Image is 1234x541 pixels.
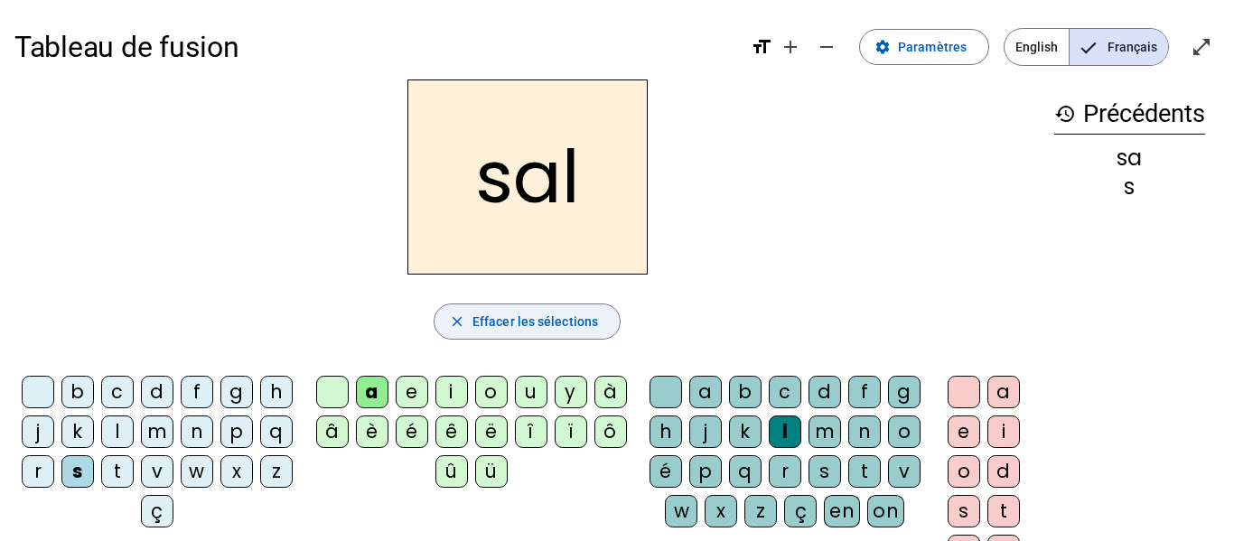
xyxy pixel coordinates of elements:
[689,415,722,448] div: j
[316,415,349,448] div: â
[14,18,736,76] h1: Tableau de fusion
[407,79,648,275] h2: sal
[848,376,881,408] div: f
[141,455,173,488] div: v
[356,415,388,448] div: è
[141,415,173,448] div: m
[260,376,293,408] div: h
[515,415,547,448] div: î
[744,495,777,527] div: z
[396,415,428,448] div: é
[1054,147,1205,169] div: sa
[61,415,94,448] div: k
[181,455,213,488] div: w
[594,376,627,408] div: à
[665,495,697,527] div: w
[888,376,921,408] div: g
[987,495,1020,527] div: t
[769,455,801,488] div: r
[848,455,881,488] div: t
[472,311,598,332] span: Effacer les sélections
[948,495,980,527] div: s
[784,495,817,527] div: ç
[898,36,967,58] span: Paramètres
[705,495,737,527] div: x
[1191,36,1212,58] mat-icon: open_in_full
[1054,94,1205,135] h3: Précédents
[22,455,54,488] div: r
[874,39,891,55] mat-icon: settings
[809,29,845,65] button: Diminuer la taille de la police
[449,313,465,330] mat-icon: close
[434,303,621,340] button: Effacer les sélections
[689,455,722,488] div: p
[729,455,762,488] div: q
[101,415,134,448] div: l
[260,415,293,448] div: q
[948,415,980,448] div: e
[769,376,801,408] div: c
[22,415,54,448] div: j
[780,36,801,58] mat-icon: add
[356,376,388,408] div: a
[101,376,134,408] div: c
[555,415,587,448] div: ï
[650,455,682,488] div: é
[650,415,682,448] div: h
[61,455,94,488] div: s
[515,376,547,408] div: u
[1183,29,1220,65] button: Entrer en plein écran
[1070,29,1168,65] span: Français
[475,455,508,488] div: ü
[555,376,587,408] div: y
[751,36,772,58] mat-icon: format_size
[220,455,253,488] div: x
[729,376,762,408] div: b
[888,415,921,448] div: o
[809,376,841,408] div: d
[1004,28,1169,66] mat-button-toggle-group: Language selection
[809,415,841,448] div: m
[859,29,989,65] button: Paramètres
[435,455,468,488] div: û
[987,455,1020,488] div: d
[888,455,921,488] div: v
[824,495,860,527] div: en
[848,415,881,448] div: n
[435,415,468,448] div: ê
[220,376,253,408] div: g
[435,376,468,408] div: i
[729,415,762,448] div: k
[772,29,809,65] button: Augmenter la taille de la police
[101,455,134,488] div: t
[1054,176,1205,198] div: s
[987,376,1020,408] div: a
[141,495,173,527] div: ç
[1005,29,1069,65] span: English
[689,376,722,408] div: a
[816,36,837,58] mat-icon: remove
[61,376,94,408] div: b
[475,415,508,448] div: ë
[948,455,980,488] div: o
[769,415,801,448] div: l
[475,376,508,408] div: o
[260,455,293,488] div: z
[594,415,627,448] div: ô
[987,415,1020,448] div: i
[141,376,173,408] div: d
[396,376,428,408] div: e
[181,376,213,408] div: f
[181,415,213,448] div: n
[220,415,253,448] div: p
[1054,103,1076,125] mat-icon: history
[867,495,904,527] div: on
[809,455,841,488] div: s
